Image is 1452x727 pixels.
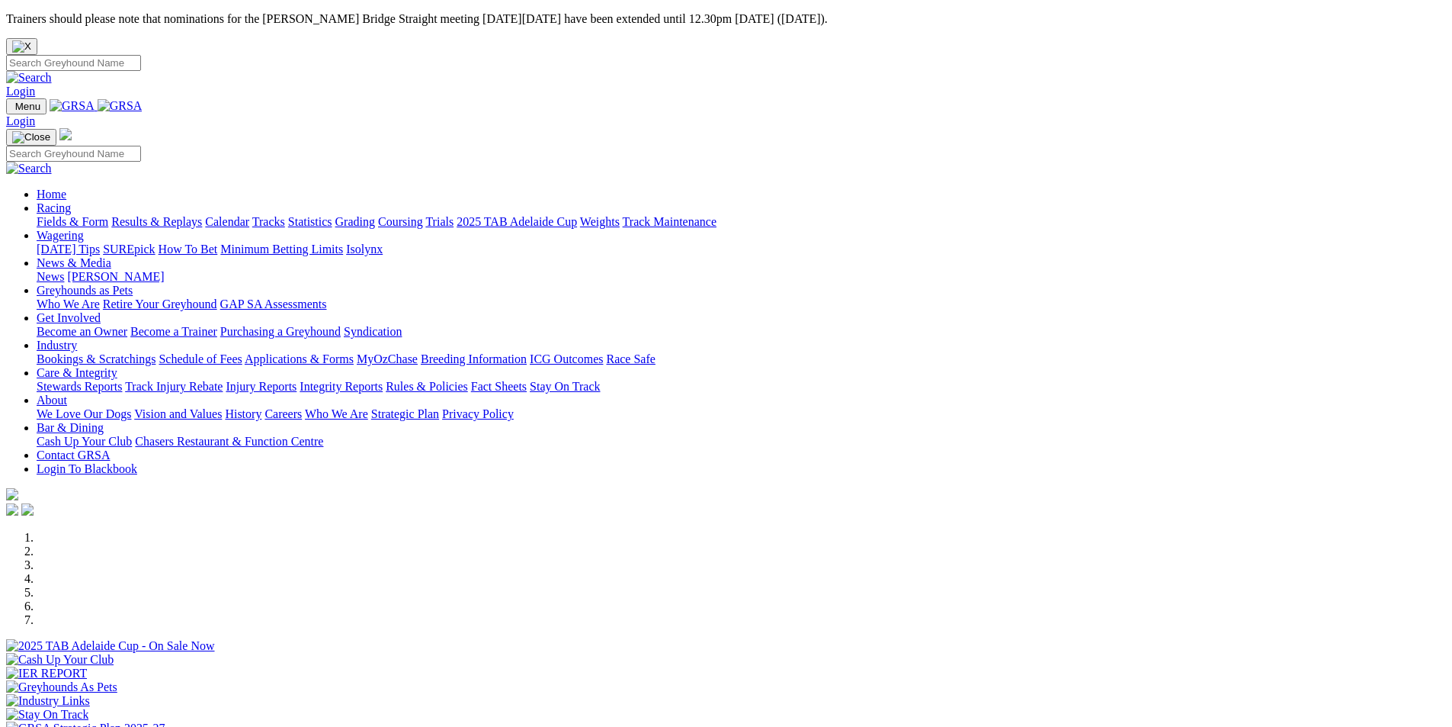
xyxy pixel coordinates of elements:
[37,407,131,420] a: We Love Our Dogs
[346,243,383,256] a: Isolynx
[335,215,375,228] a: Grading
[300,380,383,393] a: Integrity Reports
[159,352,242,365] a: Schedule of Fees
[471,380,527,393] a: Fact Sheets
[6,639,215,653] img: 2025 TAB Adelaide Cup - On Sale Now
[37,339,77,352] a: Industry
[530,380,600,393] a: Stay On Track
[37,188,66,201] a: Home
[344,325,402,338] a: Syndication
[37,407,1446,421] div: About
[421,352,527,365] a: Breeding Information
[6,694,90,708] img: Industry Links
[37,394,67,407] a: About
[12,40,31,53] img: X
[15,101,40,112] span: Menu
[134,407,222,420] a: Vision and Values
[37,435,1446,449] div: Bar & Dining
[6,708,88,722] img: Stay On Track
[6,488,18,500] img: logo-grsa-white.png
[37,421,104,434] a: Bar & Dining
[225,407,261,420] a: History
[220,325,341,338] a: Purchasing a Greyhound
[6,38,37,55] button: Close
[530,352,603,365] a: ICG Outcomes
[135,435,323,448] a: Chasers Restaurant & Function Centre
[37,380,122,393] a: Stewards Reports
[159,243,218,256] a: How To Bet
[37,243,1446,256] div: Wagering
[37,380,1446,394] div: Care & Integrity
[130,325,217,338] a: Become a Trainer
[37,311,101,324] a: Get Involved
[6,98,46,114] button: Toggle navigation
[371,407,439,420] a: Strategic Plan
[6,667,87,680] img: IER REPORT
[6,680,117,694] img: Greyhounds As Pets
[226,380,296,393] a: Injury Reports
[125,380,223,393] a: Track Injury Rebate
[37,215,1446,229] div: Racing
[98,99,143,113] img: GRSA
[6,129,56,146] button: Toggle navigation
[50,99,95,113] img: GRSA
[6,12,1446,26] p: Trainers should please note that nominations for the [PERSON_NAME] Bridge Straight meeting [DATE]...
[6,162,52,175] img: Search
[37,366,117,379] a: Care & Integrity
[457,215,577,228] a: 2025 TAB Adelaide Cup
[378,215,423,228] a: Coursing
[357,352,418,365] a: MyOzChase
[67,270,164,283] a: [PERSON_NAME]
[220,243,343,256] a: Minimum Betting Limits
[623,215,716,228] a: Track Maintenance
[6,85,35,98] a: Login
[305,407,368,420] a: Who We Are
[37,435,132,448] a: Cash Up Your Club
[37,256,111,269] a: News & Media
[580,215,620,228] a: Weights
[6,503,18,516] img: facebook.svg
[37,352,1446,366] div: Industry
[6,146,141,162] input: Search
[37,270,1446,284] div: News & Media
[205,215,249,228] a: Calendar
[252,215,285,228] a: Tracks
[606,352,655,365] a: Race Safe
[12,131,50,143] img: Close
[37,462,137,475] a: Login To Blackbook
[111,215,202,228] a: Results & Replays
[37,298,1446,311] div: Greyhounds as Pets
[103,298,217,310] a: Retire Your Greyhound
[386,380,468,393] a: Rules & Policies
[37,215,108,228] a: Fields & Form
[37,449,110,462] a: Contact GRSA
[245,352,354,365] a: Applications & Forms
[37,270,64,283] a: News
[6,653,114,667] img: Cash Up Your Club
[264,407,302,420] a: Careers
[37,298,100,310] a: Who We Are
[220,298,327,310] a: GAP SA Assessments
[21,503,34,516] img: twitter.svg
[6,114,35,127] a: Login
[442,407,514,420] a: Privacy Policy
[103,243,155,256] a: SUREpick
[37,201,71,214] a: Racing
[6,71,52,85] img: Search
[37,284,133,297] a: Greyhounds as Pets
[425,215,454,228] a: Trials
[37,352,155,365] a: Bookings & Scratchings
[37,229,84,242] a: Wagering
[59,128,72,140] img: logo-grsa-white.png
[37,325,127,338] a: Become an Owner
[288,215,332,228] a: Statistics
[37,243,100,256] a: [DATE] Tips
[37,325,1446,339] div: Get Involved
[6,55,141,71] input: Search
